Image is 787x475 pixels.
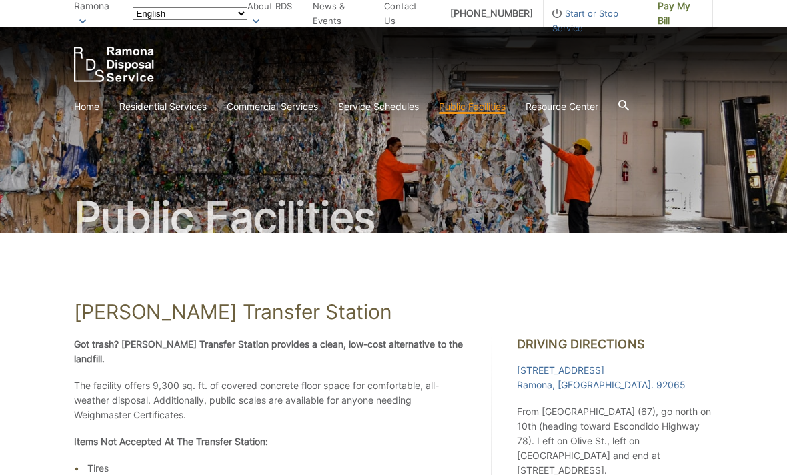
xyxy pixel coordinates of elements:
[338,99,419,114] a: Service Schedules
[74,300,713,324] h1: [PERSON_NAME] Transfer Station
[227,99,318,114] a: Commercial Services
[439,99,506,114] a: Public Facilities
[526,99,598,114] a: Resource Center
[74,47,154,82] a: EDCD logo. Return to the homepage.
[74,378,466,422] p: The facility offers 9,300 sq. ft. of covered concrete floor space for comfortable, all-weather di...
[517,337,713,352] h2: Driving Directions
[74,196,713,238] h2: Public Facilities
[74,436,268,447] strong: Items Not Accepted At The Transfer Station:
[119,99,207,114] a: Residential Services
[74,338,463,364] strong: Got trash? [PERSON_NAME] Transfer Station provides a clean, low-cost alternative to the landfill.
[133,7,247,20] select: Select a language
[74,99,99,114] a: Home
[517,363,686,392] a: [STREET_ADDRESS]Ramona, [GEOGRAPHIC_DATA]. 92065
